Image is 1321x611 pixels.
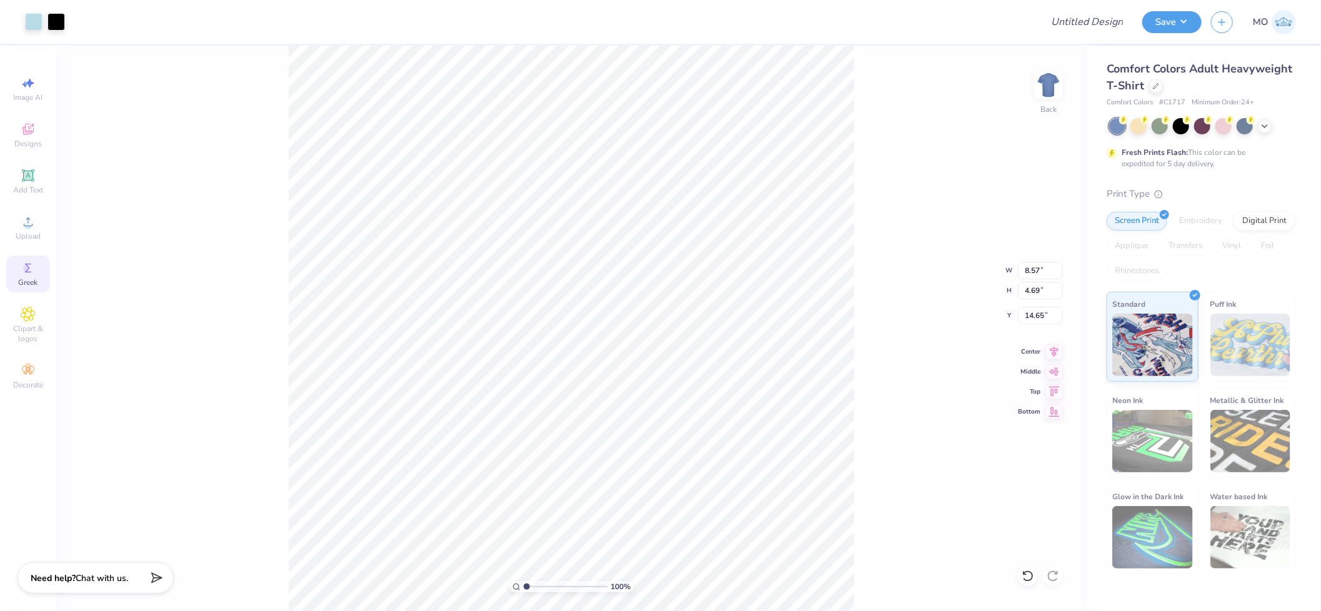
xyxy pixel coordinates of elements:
[13,380,43,390] span: Decorate
[1107,97,1153,108] span: Comfort Colors
[1018,387,1040,396] span: Top
[1160,237,1210,256] div: Transfers
[1210,490,1268,503] span: Water based Ink
[1210,394,1284,407] span: Metallic & Glitter Ink
[14,139,42,149] span: Designs
[1112,297,1145,310] span: Standard
[1112,490,1184,503] span: Glow in the Dark Ink
[1214,237,1249,256] div: Vinyl
[1112,410,1193,472] img: Neon Ink
[1018,367,1040,376] span: Middle
[1018,347,1040,356] span: Center
[1234,212,1295,231] div: Digital Print
[19,277,38,287] span: Greek
[1272,10,1296,34] img: Mirabelle Olis
[1107,61,1292,93] span: Comfort Colors Adult Heavyweight T-Shirt
[1107,262,1167,281] div: Rhinestones
[1192,97,1254,108] span: Minimum Order: 24 +
[1253,10,1296,34] a: MO
[1210,410,1291,472] img: Metallic & Glitter Ink
[1171,212,1230,231] div: Embroidery
[1112,506,1193,569] img: Glow in the Dark Ink
[611,581,631,592] span: 100 %
[16,231,41,241] span: Upload
[1112,314,1193,376] img: Standard
[1142,11,1202,33] button: Save
[1041,9,1133,34] input: Untitled Design
[13,185,43,195] span: Add Text
[1107,187,1296,201] div: Print Type
[1210,314,1291,376] img: Puff Ink
[1107,237,1157,256] div: Applique
[1210,297,1237,310] span: Puff Ink
[6,324,50,344] span: Clipart & logos
[1253,15,1269,29] span: MO
[1122,147,1188,157] strong: Fresh Prints Flash:
[1107,212,1167,231] div: Screen Print
[1040,104,1057,115] div: Back
[1112,394,1143,407] span: Neon Ink
[1018,407,1040,416] span: Bottom
[76,572,128,584] span: Chat with us.
[1036,72,1061,97] img: Back
[1159,97,1185,108] span: # C1717
[1210,506,1291,569] img: Water based Ink
[31,572,76,584] strong: Need help?
[14,92,43,102] span: Image AI
[1253,237,1282,256] div: Foil
[1122,147,1275,169] div: This color can be expedited for 5 day delivery.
